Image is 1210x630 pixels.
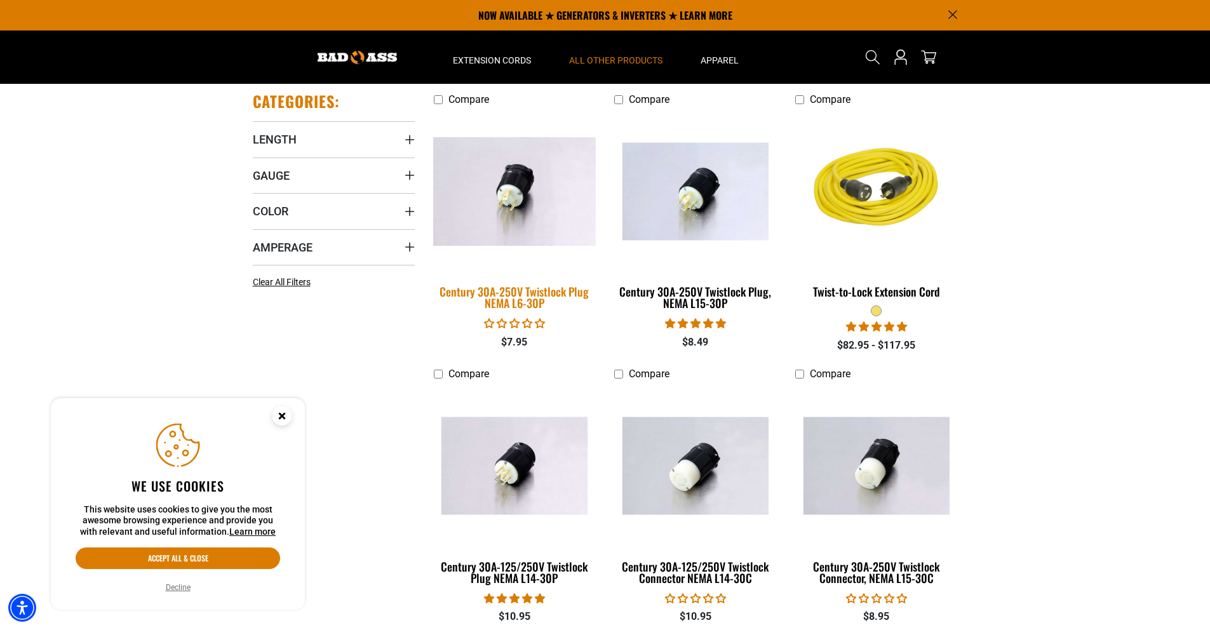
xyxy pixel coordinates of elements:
[615,142,776,240] img: Century 30A-250V Twistlock Plug, NEMA L15-30P
[434,286,596,309] div: Century 30A-250V Twistlock Plug NEMA L6-30P
[426,137,603,246] img: Century 30A-250V Twistlock Plug NEMA L6-30P
[629,93,669,105] span: Compare
[682,30,758,84] summary: Apparel
[795,112,957,305] a: yellow Twist-to-Lock Extension Cord
[918,50,939,65] a: cart
[162,581,194,594] button: Decline
[434,417,595,515] img: Century 30A-125/250V Twistlock Plug NEMA L14-30P
[795,338,957,353] div: $82.95 - $117.95
[453,55,531,66] span: Extension Cords
[253,193,415,229] summary: Color
[701,55,739,66] span: Apparel
[8,594,36,622] div: Accessibility Menu
[614,387,776,591] a: Century 30A-125/250V Twistlock Connector NEMA L14-30C Century 30A-125/250V Twistlock Connector NE...
[253,91,340,111] h2: Categories:
[614,561,776,584] div: Century 30A-125/250V Twistlock Connector NEMA L14-30C
[846,593,907,605] span: 0.00 stars
[253,121,415,157] summary: Length
[253,157,415,193] summary: Gauge
[614,286,776,309] div: Century 30A-250V Twistlock Plug, NEMA L15-30P
[665,318,726,330] span: 5.00 stars
[795,286,957,297] div: Twist-to-Lock Extension Cord
[253,229,415,265] summary: Amperage
[550,30,682,84] summary: All Other Products
[318,51,397,64] img: Bad Ass Extension Cords
[253,168,290,183] span: Gauge
[448,93,489,105] span: Compare
[76,547,280,569] button: Accept all & close
[253,204,288,218] span: Color
[795,561,957,584] div: Century 30A-250V Twistlock Connector, NEMA L15-30C
[484,318,545,330] span: 0.00 stars
[810,93,850,105] span: Compare
[569,55,662,66] span: All Other Products
[259,398,305,438] button: Close this option
[615,417,776,515] img: Century 30A-125/250V Twistlock Connector NEMA L14-30C
[434,387,596,591] a: Century 30A-125/250V Twistlock Plug NEMA L14-30P Century 30A-125/250V Twistlock Plug NEMA L14-30P
[434,609,596,624] div: $10.95
[614,335,776,350] div: $8.49
[434,335,596,350] div: $7.95
[795,609,957,624] div: $8.95
[614,112,776,316] a: Century 30A-250V Twistlock Plug, NEMA L15-30P Century 30A-250V Twistlock Plug, NEMA L15-30P
[76,504,280,538] p: This website uses cookies to give you the most awesome browsing experience and provide you with r...
[76,478,280,494] h2: We use cookies
[863,47,883,67] summary: Search
[795,387,957,591] a: Century 30A-250V Twistlock Connector, NEMA L15-30C Century 30A-250V Twistlock Connector, NEMA L15...
[434,561,596,584] div: Century 30A-125/250V Twistlock Plug NEMA L14-30P
[614,609,776,624] div: $10.95
[434,30,550,84] summary: Extension Cords
[253,277,311,287] span: Clear All Filters
[891,30,911,84] a: Open this option
[434,112,596,316] a: Century 30A-250V Twistlock Plug NEMA L6-30P Century 30A-250V Twistlock Plug NEMA L6-30P
[665,593,726,605] span: 0.00 stars
[797,417,957,515] img: Century 30A-250V Twistlock Connector, NEMA L15-30C
[51,398,305,610] aside: Cookie Consent
[229,526,276,537] a: This website uses cookies to give you the most awesome browsing experience and provide you with r...
[797,118,957,264] img: yellow
[253,276,316,289] a: Clear All Filters
[448,368,489,380] span: Compare
[810,368,850,380] span: Compare
[846,321,907,333] span: 5.00 stars
[629,368,669,380] span: Compare
[253,240,313,255] span: Amperage
[253,132,297,147] span: Length
[484,593,545,605] span: 5.00 stars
